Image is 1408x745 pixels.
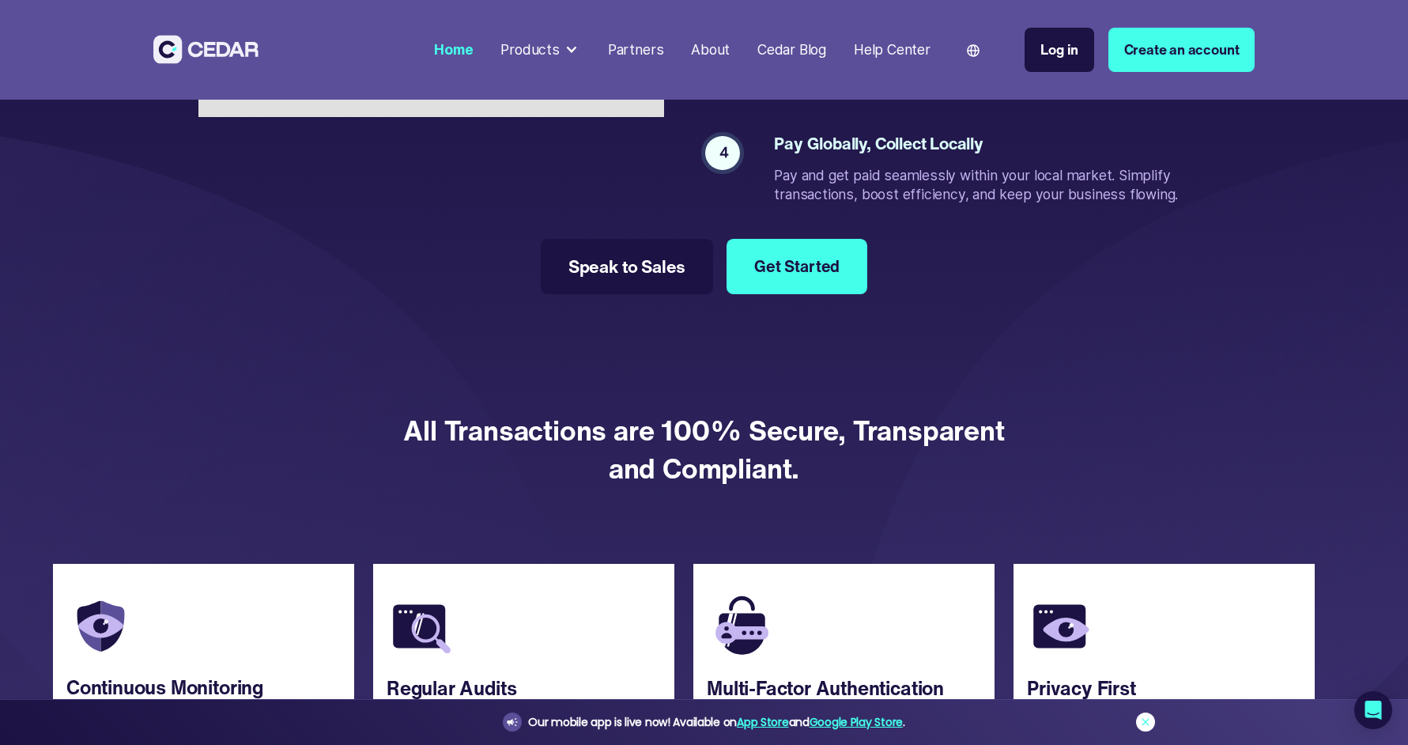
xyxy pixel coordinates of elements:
div: Our mobile app is live now! Available on and . [528,713,904,732]
a: Help Center [847,32,937,68]
a: Log in [1025,28,1094,72]
div: Pay Globally, Collect Locally [774,136,1196,153]
div: Log in [1040,40,1078,60]
div: Products [500,40,559,60]
h4: All Transactions are 100% Secure, Transparent and Compliant. [395,394,1014,523]
div: Home [434,40,473,60]
a: Partners [601,32,670,68]
a: Google Play Store [810,714,903,730]
div: 4 [719,142,729,163]
a: Speak to Sales [541,239,713,294]
div: Help Center [854,40,930,60]
a: Cedar Blog [750,32,833,68]
div: Cedar Blog [757,40,826,60]
div: About [691,40,730,60]
img: announcement [506,716,519,728]
a: Get Started [727,239,867,294]
div: Partners [608,40,663,60]
a: About [684,32,736,68]
img: world icon [967,44,980,57]
a: Create an account [1108,28,1255,72]
a: Home [428,32,481,68]
div: Products [494,32,587,67]
div: Open Intercom Messenger [1354,691,1392,729]
div: Pay and get paid seamlessly within your local market. Simplify transactions, boost efficiency, an... [774,166,1196,205]
a: App Store [737,714,788,730]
